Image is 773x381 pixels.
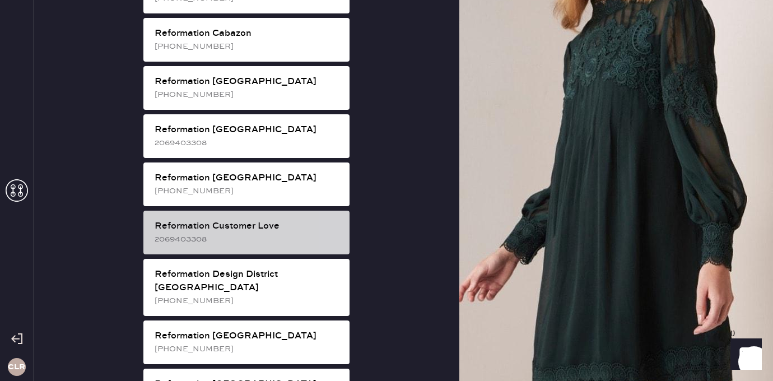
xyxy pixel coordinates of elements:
[155,268,341,295] div: Reformation Design District [GEOGRAPHIC_DATA]
[155,171,341,185] div: Reformation [GEOGRAPHIC_DATA]
[155,89,341,101] div: [PHONE_NUMBER]
[155,75,341,89] div: Reformation [GEOGRAPHIC_DATA]
[155,137,341,149] div: 2069403308
[97,197,696,211] td: Basic Sleeveless Dress - Reformation - Jessi Linen Dress Poolside - Size: 0
[155,185,341,197] div: [PHONE_NUMBER]
[155,27,341,40] div: Reformation Cabazon
[155,233,341,245] div: 2069403308
[36,81,735,95] div: Order # 81817
[8,363,25,371] h3: CLR
[36,68,735,81] div: Packing list
[155,40,341,53] div: [PHONE_NUMBER]
[155,220,341,233] div: Reformation Customer Love
[36,197,97,211] td: 912463
[155,329,341,343] div: Reformation [GEOGRAPHIC_DATA]
[155,123,341,137] div: Reformation [GEOGRAPHIC_DATA]
[720,331,768,379] iframe: Front Chat
[155,295,341,307] div: [PHONE_NUMBER]
[155,343,341,355] div: [PHONE_NUMBER]
[36,125,735,165] div: # 31280 [PERSON_NAME] [PERSON_NAME] [EMAIL_ADDRESS][DOMAIN_NAME]
[97,182,696,197] th: Description
[36,182,97,197] th: ID
[36,111,735,125] div: Customer information
[696,182,735,197] th: QTY
[696,197,735,211] td: 1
